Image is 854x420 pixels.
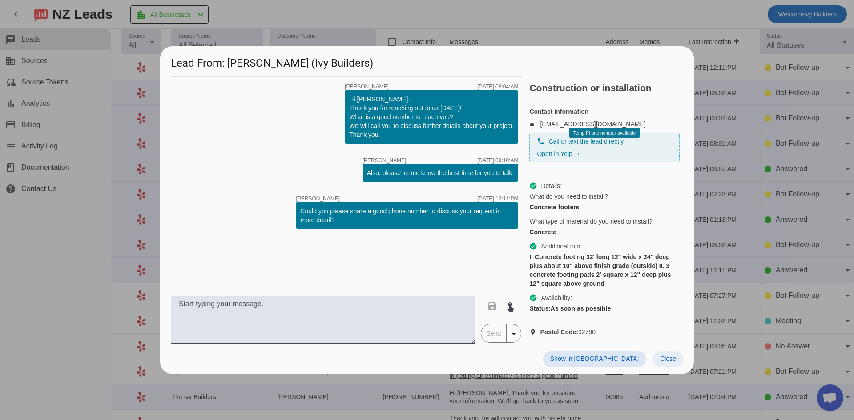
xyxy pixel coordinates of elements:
div: Also, please let me know the best time for you to talk.​ [367,168,514,177]
mat-icon: check_circle [529,294,537,302]
button: Show in [GEOGRAPHIC_DATA] [543,351,646,367]
div: Concrete [529,228,680,236]
span: Call or text the lead directly [548,137,624,146]
mat-icon: phone [537,137,545,145]
div: [DATE] 09:10:AM [477,158,518,163]
span: Details: [541,181,562,190]
mat-icon: check_circle [529,182,537,190]
a: Open in Yelp → [537,150,580,157]
mat-icon: location_on [529,328,540,336]
button: Close [653,351,683,367]
mat-icon: touch_app [505,301,516,312]
mat-icon: check_circle [529,242,537,250]
span: Show in [GEOGRAPHIC_DATA] [550,355,639,362]
a: [EMAIL_ADDRESS][DOMAIN_NAME] [540,120,645,128]
span: [PERSON_NAME] [296,196,340,201]
span: [PERSON_NAME] [363,158,407,163]
div: [DATE] 12:11:PM [477,196,518,201]
span: What type of material do you need to install? [529,217,652,226]
span: Close [660,355,676,362]
strong: Postal Code: [540,328,578,336]
span: 92780 [540,328,596,336]
div: As soon as possible [529,304,680,313]
div: Concrete footers [529,203,680,212]
h4: Contact information [529,107,680,116]
div: I. Concrete footing 32' long 12" wide x 24" deep plus about 10" above finish grade (outside) II. ... [529,252,680,288]
div: Could you please share a good phone number to discuss your request in more detail?​ [300,207,514,224]
strong: Status: [529,305,550,312]
div: Hi [PERSON_NAME], Thank you for reaching out to us [DATE]! What is a good number to reach you? We... [349,95,514,139]
span: Temp Phone number available [573,131,636,136]
span: What do you need to install? [529,192,608,201]
mat-icon: arrow_drop_down [508,328,519,339]
h2: Construction or installation [529,84,683,92]
mat-icon: email [529,122,540,126]
h1: Lead From: [PERSON_NAME] (Ivy Builders) [160,46,694,76]
span: Availability: [541,293,572,302]
div: [DATE] 09:04:AM [477,84,518,89]
span: Additional info: [541,242,582,251]
span: [PERSON_NAME] [345,84,389,89]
